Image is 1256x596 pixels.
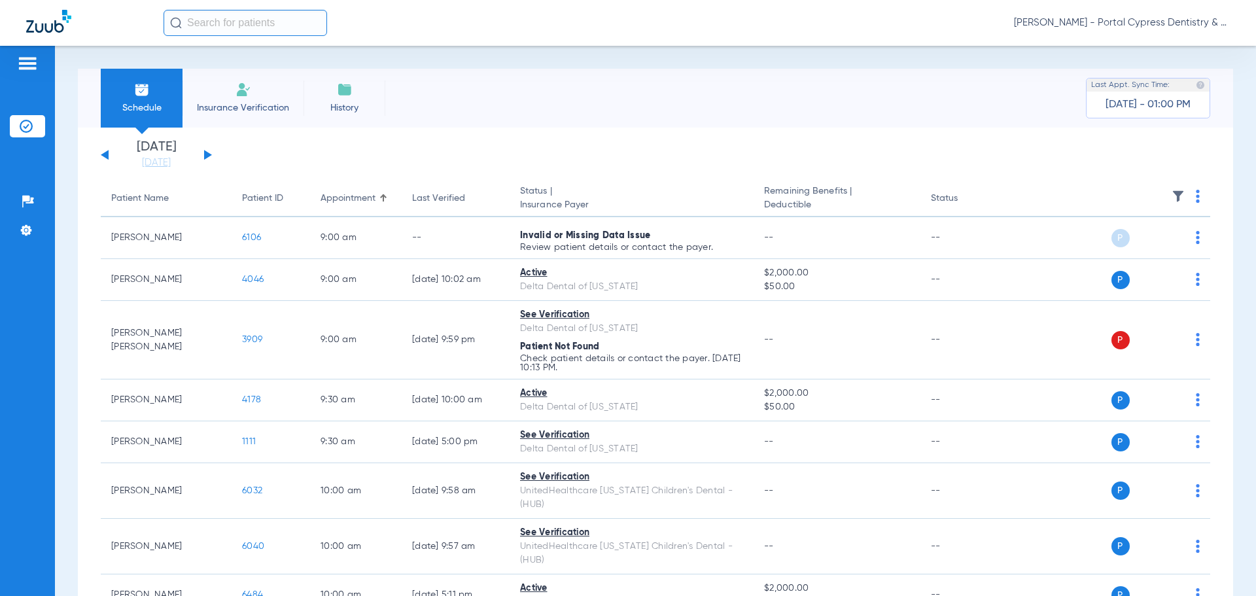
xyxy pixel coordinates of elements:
[337,82,353,97] img: History
[101,301,232,379] td: [PERSON_NAME] [PERSON_NAME]
[402,217,510,259] td: --
[520,342,599,351] span: Patient Not Found
[520,231,650,240] span: Invalid or Missing Data Issue
[101,217,232,259] td: [PERSON_NAME]
[101,259,232,301] td: [PERSON_NAME]
[111,192,221,205] div: Patient Name
[313,101,375,114] span: History
[310,217,402,259] td: 9:00 AM
[242,275,264,284] span: 4046
[764,280,909,294] span: $50.00
[321,192,391,205] div: Appointment
[310,421,402,463] td: 9:30 AM
[1196,80,1205,90] img: last sync help info
[520,354,743,372] p: Check patient details or contact the payer. [DATE] 10:13 PM.
[520,470,743,484] div: See Verification
[1196,231,1200,244] img: group-dot-blue.svg
[1196,393,1200,406] img: group-dot-blue.svg
[402,301,510,379] td: [DATE] 9:59 PM
[310,519,402,574] td: 10:00 AM
[164,10,327,36] input: Search for patients
[1111,229,1130,247] span: P
[242,437,256,446] span: 1111
[520,322,743,336] div: Delta Dental of [US_STATE]
[1014,16,1230,29] span: [PERSON_NAME] - Portal Cypress Dentistry & Orthodontics
[117,141,196,169] li: [DATE]
[1196,484,1200,497] img: group-dot-blue.svg
[412,192,499,205] div: Last Verified
[111,192,169,205] div: Patient Name
[510,181,754,217] th: Status |
[101,519,232,574] td: [PERSON_NAME]
[1196,190,1200,203] img: group-dot-blue.svg
[101,463,232,519] td: [PERSON_NAME]
[242,192,300,205] div: Patient ID
[310,379,402,421] td: 9:30 AM
[242,192,283,205] div: Patient ID
[764,437,774,446] span: --
[1106,98,1191,111] span: [DATE] - 01:00 PM
[1196,273,1200,286] img: group-dot-blue.svg
[520,198,743,212] span: Insurance Payer
[1111,537,1130,555] span: P
[520,280,743,294] div: Delta Dental of [US_STATE]
[242,233,261,242] span: 6106
[764,335,774,344] span: --
[520,308,743,322] div: See Verification
[520,484,743,512] div: UnitedHealthcare [US_STATE] Children's Dental - (HUB)
[1111,331,1130,349] span: P
[242,486,262,495] span: 6032
[17,56,38,71] img: hamburger-icon
[402,259,510,301] td: [DATE] 10:02 AM
[920,181,1009,217] th: Status
[117,156,196,169] a: [DATE]
[310,259,402,301] td: 9:00 AM
[235,82,251,97] img: Manual Insurance Verification
[321,192,375,205] div: Appointment
[1091,79,1170,92] span: Last Appt. Sync Time:
[764,582,909,595] span: $2,000.00
[1191,533,1256,596] iframe: Chat Widget
[520,540,743,567] div: UnitedHealthcare [US_STATE] Children's Dental - (HUB)
[764,387,909,400] span: $2,000.00
[520,243,743,252] p: Review patient details or contact the payer.
[402,519,510,574] td: [DATE] 9:57 AM
[1111,433,1130,451] span: P
[920,259,1009,301] td: --
[920,217,1009,259] td: --
[764,233,774,242] span: --
[1111,391,1130,410] span: P
[520,582,743,595] div: Active
[520,526,743,540] div: See Verification
[1196,435,1200,448] img: group-dot-blue.svg
[26,10,71,33] img: Zuub Logo
[520,429,743,442] div: See Verification
[764,486,774,495] span: --
[520,400,743,414] div: Delta Dental of [US_STATE]
[402,421,510,463] td: [DATE] 5:00 PM
[764,198,909,212] span: Deductible
[520,442,743,456] div: Delta Dental of [US_STATE]
[170,17,182,29] img: Search Icon
[192,101,294,114] span: Insurance Verification
[1172,190,1185,203] img: filter.svg
[242,335,262,344] span: 3909
[101,379,232,421] td: [PERSON_NAME]
[764,266,909,280] span: $2,000.00
[754,181,920,217] th: Remaining Benefits |
[520,266,743,280] div: Active
[1111,271,1130,289] span: P
[764,400,909,414] span: $50.00
[412,192,465,205] div: Last Verified
[101,421,232,463] td: [PERSON_NAME]
[242,395,261,404] span: 4178
[402,379,510,421] td: [DATE] 10:00 AM
[1196,333,1200,346] img: group-dot-blue.svg
[242,542,264,551] span: 6040
[920,519,1009,574] td: --
[920,301,1009,379] td: --
[310,463,402,519] td: 10:00 AM
[920,463,1009,519] td: --
[764,542,774,551] span: --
